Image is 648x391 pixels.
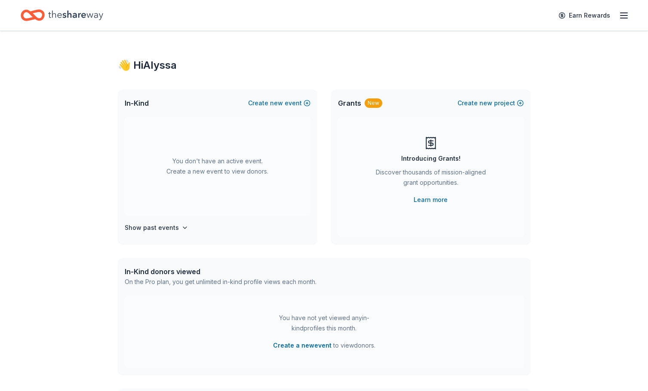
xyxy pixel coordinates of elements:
span: Grants [338,98,361,108]
a: Earn Rewards [553,8,615,23]
button: Create a newevent [273,340,332,351]
div: 👋 Hi Alyssa [118,58,531,72]
div: In-Kind donors viewed [125,266,316,277]
a: Learn more [414,195,448,205]
a: Home [21,5,103,25]
div: Discover thousands of mission-aligned grant opportunities. [372,167,489,191]
span: new [479,98,492,108]
h4: Show past events [125,223,179,233]
span: In-Kind [125,98,149,108]
button: Show past events [125,223,188,233]
button: Createnewevent [248,98,310,108]
div: Introducing Grants! [401,153,461,164]
div: You don't have an active event. Create a new event to view donors. [125,117,310,216]
div: New [365,98,382,108]
button: Createnewproject [458,98,524,108]
span: new [270,98,283,108]
span: to view donors . [273,340,375,351]
div: On the Pro plan, you get unlimited in-kind profile views each month. [125,277,316,287]
div: You have not yet viewed any in-kind profiles this month. [270,313,378,333]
